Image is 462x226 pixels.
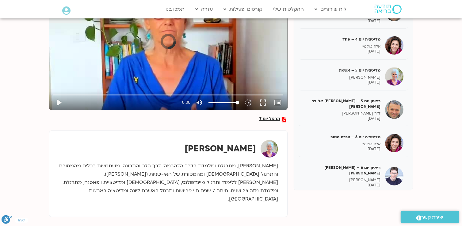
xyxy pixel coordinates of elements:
[303,44,380,49] p: אלה טולנאי
[259,117,286,122] a: תרגול יום 7
[303,68,380,73] h5: מדיטציה יום 5 – אשמה
[303,146,380,152] p: [DATE]
[385,167,403,185] img: ריאיון יום 6 – אסף סטי אל-בר וערן טייכר
[185,143,256,154] strong: [PERSON_NAME]
[270,3,307,15] a: ההקלטות שלי
[303,165,380,176] h5: ריאיון יום 6 – [PERSON_NAME] [PERSON_NAME]
[303,98,380,109] h5: ריאיון יום 5 – [PERSON_NAME] אל-בר [PERSON_NAME]
[303,177,380,183] p: [PERSON_NAME]
[303,18,380,24] p: [DATE]
[303,116,380,121] p: [DATE]
[401,211,459,223] a: יצירת קשר
[261,140,278,158] img: סנדיה בר קמה
[303,80,380,85] p: [DATE]
[303,111,380,116] p: ד"ר [PERSON_NAME]
[303,142,380,147] p: אלה טולנאי
[303,37,380,42] h5: מדיטציה יום 4 – פחד
[192,3,216,15] a: עזרה
[385,134,403,152] img: מדיטציה יום 6 – הכרת הטוב
[259,117,280,122] span: תרגול יום 7
[385,36,403,55] img: מדיטציה יום 4 – פחד
[303,134,380,140] h5: מדיטציה יום 6 – הכרת הטוב
[59,162,278,203] p: [PERSON_NAME], מתרגלת ומלמדת בדרך הדהרמה: דרך הלב והתבונה. משתמשת בכלים מהמסורת והתרגול [DEMOGRAP...
[385,67,403,86] img: מדיטציה יום 5 – אשמה
[385,100,403,119] img: ריאיון יום 5 – אסף סטי אל-בר ודנה ברגר
[220,3,266,15] a: קורסים ופעילות
[303,49,380,54] p: [DATE]
[312,3,350,15] a: לוח שידורים
[303,183,380,188] p: [DATE]
[375,5,402,14] img: תודעה בריאה
[303,75,380,80] p: [PERSON_NAME]
[162,3,188,15] a: תמכו בנו
[422,213,444,222] span: יצירת קשר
